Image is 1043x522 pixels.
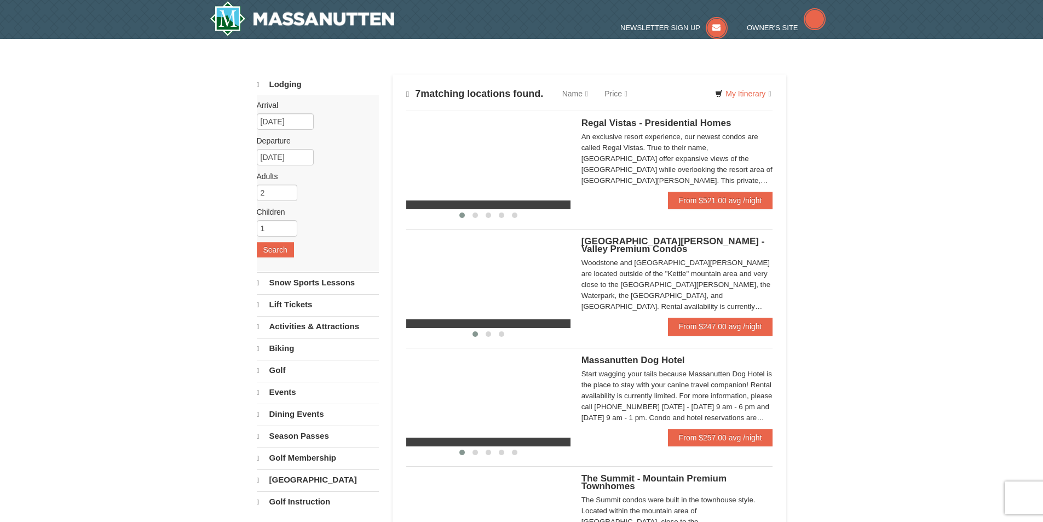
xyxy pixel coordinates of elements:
div: An exclusive resort experience, our newest condos are called Regal Vistas. True to their name, [G... [581,131,773,186]
span: Massanutten Dog Hotel [581,355,685,365]
label: Adults [257,171,371,182]
a: Massanutten Resort [210,1,395,36]
div: Start wagging your tails because Massanutten Dog Hotel is the place to stay with your canine trav... [581,369,773,423]
a: From $247.00 avg /night [668,318,773,335]
a: Snow Sports Lessons [257,272,379,293]
a: Newsletter Sign Up [620,24,728,32]
button: Search [257,242,294,257]
a: [GEOGRAPHIC_DATA] [257,469,379,490]
span: Owner's Site [747,24,798,32]
span: Regal Vistas - Presidential Homes [581,118,731,128]
img: Massanutten Resort Logo [210,1,395,36]
a: Golf Instruction [257,491,379,512]
a: My Itinerary [708,85,778,102]
label: Arrival [257,100,371,111]
label: Children [257,206,371,217]
a: Activities & Attractions [257,316,379,337]
a: Golf Membership [257,448,379,468]
a: Price [596,83,636,105]
a: Dining Events [257,404,379,425]
a: Name [554,83,596,105]
a: Biking [257,338,379,359]
a: Golf [257,360,379,381]
a: Season Passes [257,426,379,446]
a: Lift Tickets [257,294,379,315]
label: Departure [257,135,371,146]
span: Newsletter Sign Up [620,24,700,32]
div: Woodstone and [GEOGRAPHIC_DATA][PERSON_NAME] are located outside of the "Kettle" mountain area an... [581,257,773,312]
a: Lodging [257,74,379,95]
a: Events [257,382,379,403]
a: From $521.00 avg /night [668,192,773,209]
a: From $257.00 avg /night [668,429,773,446]
a: Owner's Site [747,24,826,32]
span: The Summit - Mountain Premium Townhomes [581,473,727,491]
span: [GEOGRAPHIC_DATA][PERSON_NAME] - Valley Premium Condos [581,236,765,254]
